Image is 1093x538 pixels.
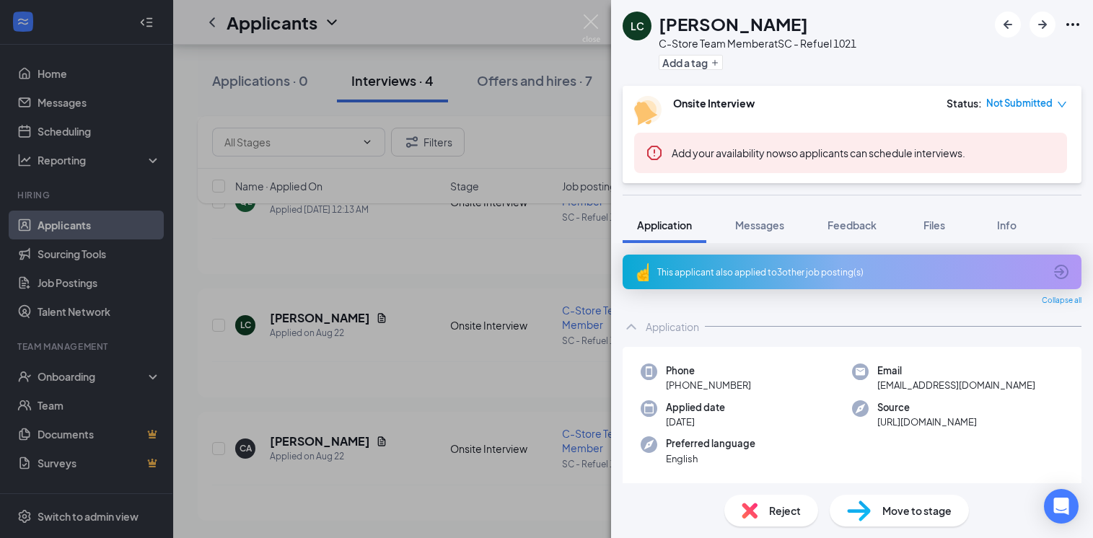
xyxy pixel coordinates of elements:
svg: ArrowLeftNew [999,16,1017,33]
button: ArrowRight [1030,12,1055,38]
div: C-Store Team Member at SC - Refuel 1021 [659,36,856,50]
span: Applied date [666,400,725,415]
div: Status : [947,96,982,110]
div: Application [646,319,699,334]
span: Collapse all [1042,295,1081,307]
span: Messages [735,219,784,231]
span: Feedback [828,219,877,231]
button: Add your availability now [672,146,786,160]
svg: Error [646,144,663,162]
span: [DATE] [666,415,725,429]
span: [URL][DOMAIN_NAME] [877,415,977,429]
svg: ArrowCircle [1053,263,1070,281]
span: Move to stage [882,503,952,519]
span: [PHONE_NUMBER] [666,378,751,392]
span: Preferred language [666,436,755,451]
span: so applicants can schedule interviews. [672,146,965,159]
svg: Ellipses [1064,16,1081,33]
span: Files [923,219,945,231]
span: English [666,451,755,466]
span: Info [997,219,1017,231]
button: PlusAdd a tag [659,55,723,70]
span: Phone [666,363,751,378]
div: Open Intercom Messenger [1044,489,1079,524]
span: Application [637,219,692,231]
svg: ArrowRight [1034,16,1051,33]
span: Source [877,400,977,415]
span: [EMAIL_ADDRESS][DOMAIN_NAME] [877,378,1035,392]
span: Email [877,363,1035,378]
span: down [1057,100,1067,110]
b: Onsite Interview [673,97,755,110]
svg: Plus [711,58,719,67]
button: ArrowLeftNew [995,12,1021,38]
span: Not Submitted [986,96,1053,110]
h1: [PERSON_NAME] [659,12,808,36]
span: Reject [769,503,801,519]
div: LC [631,19,644,33]
svg: ChevronUp [623,318,640,335]
div: This applicant also applied to 3 other job posting(s) [657,266,1044,278]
